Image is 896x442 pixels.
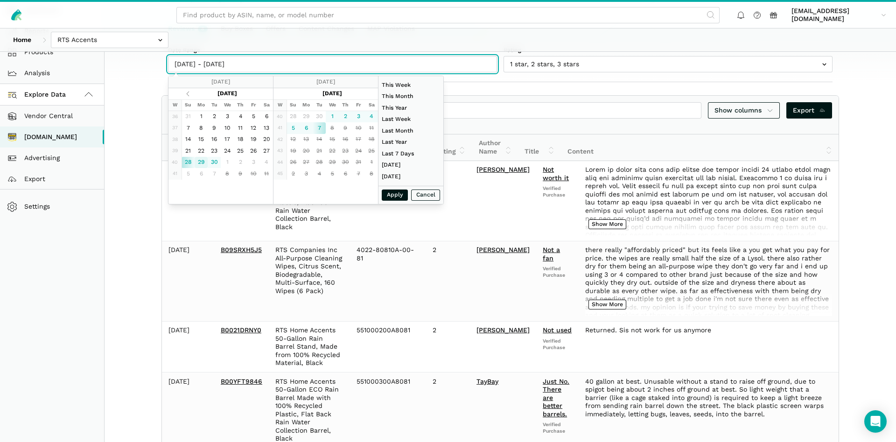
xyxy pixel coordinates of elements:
li: This Week [378,79,443,91]
td: 9 [234,168,247,180]
input: RTS Accents [51,32,168,48]
li: Last 7 Days [378,148,443,160]
td: 7 [352,168,365,180]
td: 27 [300,157,313,168]
td: 28 [287,111,300,123]
td: 10 [247,168,260,180]
td: 31 [182,111,195,123]
td: 7 [313,122,326,134]
button: Show More [588,300,626,309]
span: Explore Data [10,89,66,100]
th: W [273,99,287,111]
td: 13 [260,122,273,134]
td: 12 [287,134,300,146]
td: 1 [221,157,234,168]
td: 5 [287,122,300,134]
th: Th [339,99,352,111]
input: 1 star, 2 stars, 3 stars [504,56,833,72]
td: 2 [208,111,221,123]
a: Show columns [708,102,780,119]
th: Fr [352,99,365,111]
span: Export [793,105,826,115]
a: [PERSON_NAME] [476,246,530,253]
a: Export [786,102,833,119]
td: 3 [247,157,260,168]
td: 15 [326,134,339,146]
td: [DATE] [162,321,214,372]
td: 6 [339,168,352,180]
td: 9 [339,122,352,134]
th: Tu [208,99,221,111]
td: 23 [339,145,352,157]
li: Last Week [378,114,443,126]
td: 31 [352,157,365,168]
th: Rating: activate to sort column ascending [428,134,472,161]
a: Not used [543,326,572,334]
td: 21 [182,145,195,157]
td: 4 [234,111,247,123]
td: 2 [234,157,247,168]
td: 19 [287,145,300,157]
td: 27 [260,145,273,157]
td: 42 [273,134,287,146]
td: 21 [313,145,326,157]
td: 2 [426,241,470,321]
td: 24 [352,145,365,157]
td: 23 [208,145,221,157]
td: 16 [339,134,352,146]
a: Just No. There are better barrels. [543,378,569,418]
td: 40 [273,111,287,123]
td: 22 [326,145,339,157]
td: 1 [326,111,339,123]
li: This Month [378,91,443,103]
td: 25 [234,145,247,157]
a: B0021DRNY0 [221,326,261,334]
th: Su [182,99,195,111]
td: 8 [365,168,378,180]
td: 18 [234,134,247,146]
td: 1 [195,111,208,123]
td: [DATE] [162,241,214,321]
span: Verified Purchase [543,338,572,351]
td: 551000200A8081 [350,321,426,372]
li: Last Month [378,125,443,137]
td: 18 [365,134,378,146]
th: Sa [260,99,273,111]
td: 14 [182,134,195,146]
td: RTS Companies Inc All-Purpose Cleaning Wipes, Citrus Scent, Biodegradable, Multi-Surface, 160 Wip... [269,241,350,321]
a: Not worth it [543,166,569,182]
th: Mo [195,99,208,111]
td: 26 [247,145,260,157]
td: 1 [365,157,378,168]
td: 4 [260,157,273,168]
td: 45 [273,168,287,180]
th: W [168,99,182,111]
td: 40 [168,157,182,168]
td: 29 [300,111,313,123]
td: 11 [234,122,247,134]
td: 12 [247,122,260,134]
th: [DATE] [300,88,365,100]
td: 3 [352,111,365,123]
a: Not a fan [543,246,560,262]
a: [PERSON_NAME] [476,166,530,173]
th: Date: activate to sort column ascending [162,134,214,161]
td: 7 [208,168,221,180]
div: there really "affordably priced" but its feels like a you get what you pay for price. the wipes a... [585,246,832,316]
span: Verified Purchase [543,266,572,279]
td: 38 [168,134,182,146]
td: 17 [352,134,365,146]
td: 28 [182,157,195,168]
td: 5 [326,168,339,180]
td: 41 [168,168,182,180]
td: 41 [273,122,287,134]
button: Show More [588,219,626,229]
td: 16 [208,134,221,146]
td: 44 [273,157,287,168]
td: 43 [273,145,287,157]
td: 20 [260,134,273,146]
td: 39 [168,145,182,157]
td: 29 [326,157,339,168]
td: 10 [221,122,234,134]
button: Apply [382,189,408,201]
